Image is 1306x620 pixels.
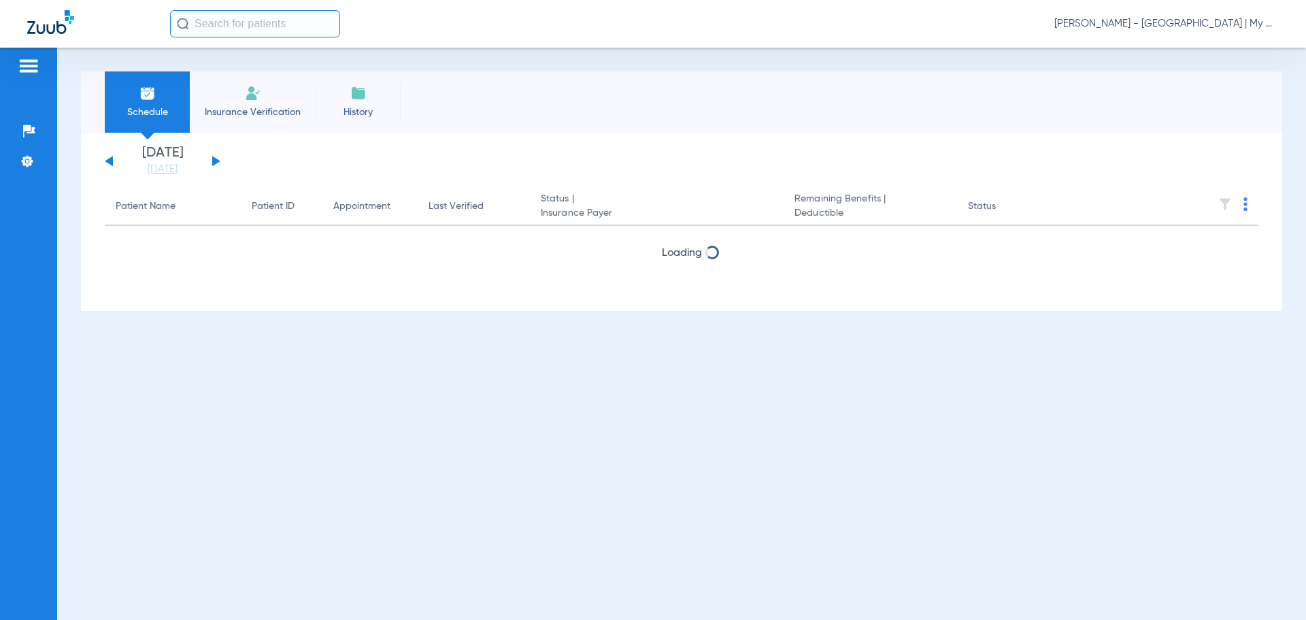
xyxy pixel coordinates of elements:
[170,10,340,37] input: Search for patients
[326,105,390,119] span: History
[122,146,203,176] li: [DATE]
[530,188,784,226] th: Status |
[333,199,407,214] div: Appointment
[784,188,956,226] th: Remaining Benefits |
[541,206,773,221] span: Insurance Payer
[177,18,189,30] img: Search Icon
[1218,197,1232,211] img: filter.svg
[662,248,702,259] span: Loading
[350,85,367,101] img: History
[122,163,203,176] a: [DATE]
[116,199,175,214] div: Patient Name
[429,199,484,214] div: Last Verified
[252,199,295,214] div: Patient ID
[18,58,39,74] img: hamburger-icon
[245,85,261,101] img: Manual Insurance Verification
[27,10,74,34] img: Zuub Logo
[115,105,180,119] span: Schedule
[794,206,945,221] span: Deductible
[116,199,230,214] div: Patient Name
[429,199,519,214] div: Last Verified
[1243,197,1248,211] img: group-dot-blue.svg
[200,105,305,119] span: Insurance Verification
[333,199,390,214] div: Appointment
[1054,17,1279,31] span: [PERSON_NAME] - [GEOGRAPHIC_DATA] | My Community Dental Centers
[252,199,312,214] div: Patient ID
[957,188,1049,226] th: Status
[139,85,156,101] img: Schedule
